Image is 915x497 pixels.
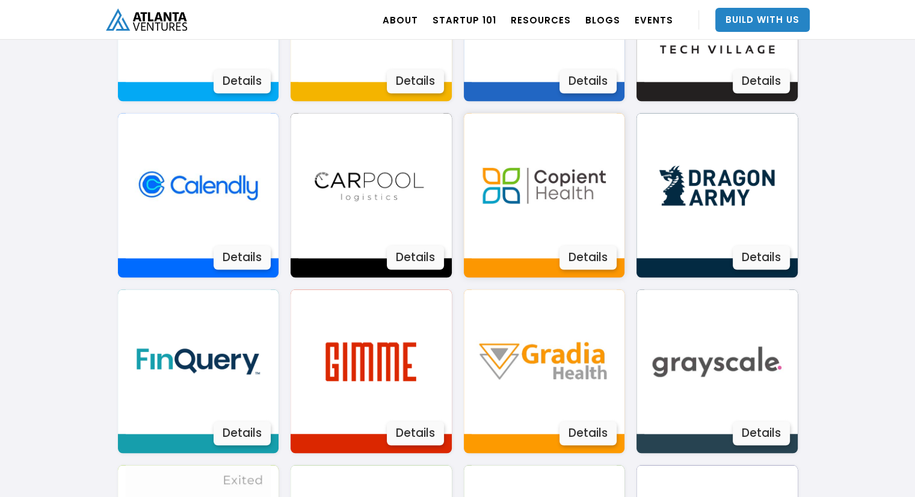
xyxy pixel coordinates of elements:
[559,69,617,93] div: Details
[635,3,673,37] a: EVENTS
[214,421,271,445] div: Details
[433,3,496,37] a: Startup 101
[298,289,443,434] img: Image 3
[733,421,790,445] div: Details
[387,69,444,93] div: Details
[644,113,789,258] img: Image 3
[715,8,810,32] a: Build With Us
[585,3,620,37] a: BLOGS
[214,69,271,93] div: Details
[298,113,443,258] img: Image 3
[387,245,444,270] div: Details
[559,245,617,270] div: Details
[472,113,617,258] img: Image 3
[126,289,271,434] img: Image 3
[387,421,444,445] div: Details
[733,245,790,270] div: Details
[733,69,790,93] div: Details
[644,289,789,434] img: Image 3
[472,289,617,434] img: Image 3
[559,421,617,445] div: Details
[511,3,571,37] a: RESOURCES
[383,3,418,37] a: ABOUT
[214,245,271,270] div: Details
[126,113,271,258] img: Image 3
